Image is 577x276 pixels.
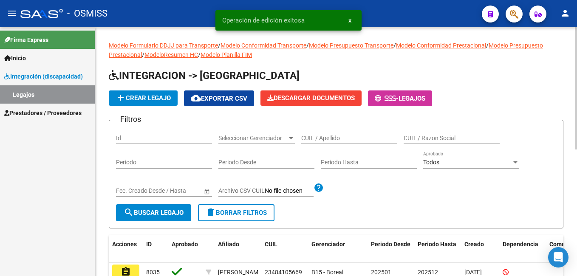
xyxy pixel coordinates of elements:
span: Crear Legajo [116,94,171,102]
button: Exportar CSV [184,90,254,106]
datatable-header-cell: Gerenciador [308,235,368,263]
span: Periodo Hasta [418,241,456,248]
span: Seleccionar Gerenciador [218,135,287,142]
mat-icon: delete [206,207,216,217]
span: Inicio [4,54,26,63]
a: Modelo Planilla FIM [201,51,252,58]
span: Exportar CSV [191,95,247,102]
datatable-header-cell: Creado [461,235,499,263]
button: Descargar Documentos [260,90,362,106]
span: CUIL [265,241,277,248]
h3: Filtros [116,113,145,125]
div: Open Intercom Messenger [548,247,569,268]
datatable-header-cell: ID [143,235,168,263]
mat-icon: add [116,93,126,103]
span: - OSMISS [67,4,107,23]
span: Creado [464,241,484,248]
button: Open calendar [202,187,211,196]
mat-icon: menu [7,8,17,18]
span: Prestadores / Proveedores [4,108,82,118]
span: INTEGRACION -> [GEOGRAPHIC_DATA] [109,70,300,82]
span: 202501 [371,269,391,276]
mat-icon: person [560,8,570,18]
a: ModeloResumen HC [144,51,198,58]
span: Firma Express [4,35,48,45]
span: 8035 [146,269,160,276]
span: 202512 [418,269,438,276]
span: Borrar Filtros [206,209,267,217]
a: Modelo Presupuesto Transporte [309,42,393,49]
mat-icon: cloud_download [191,93,201,103]
a: Modelo Formulario DDJJ para Transporte [109,42,218,49]
input: Archivo CSV CUIL [265,187,314,195]
span: Gerenciador [311,241,345,248]
span: 23484105669 [265,269,302,276]
span: Buscar Legajo [124,209,184,217]
datatable-header-cell: Afiliado [215,235,261,263]
a: Modelo Conformidad Prestacional [396,42,486,49]
datatable-header-cell: Aprobado [168,235,202,263]
span: Afiliado [218,241,239,248]
span: Dependencia [503,241,538,248]
button: Buscar Legajo [116,204,191,221]
span: - [375,95,399,102]
button: Borrar Filtros [198,204,274,221]
mat-icon: search [124,207,134,217]
span: Aprobado [172,241,198,248]
span: Legajos [399,95,425,102]
span: ID [146,241,152,248]
span: Periodo Desde [371,241,410,248]
span: Archivo CSV CUIL [218,187,265,194]
input: Fecha fin [154,187,196,194]
span: Operación de edición exitosa [222,16,305,25]
datatable-header-cell: Periodo Desde [368,235,414,263]
span: Todos [423,159,439,166]
mat-icon: help [314,183,324,193]
datatable-header-cell: CUIL [261,235,308,263]
button: -Legajos [368,90,432,106]
datatable-header-cell: Periodo Hasta [414,235,461,263]
a: Modelo Conformidad Transporte [221,42,306,49]
button: x [342,13,358,28]
span: B15 - Boreal [311,269,343,276]
span: x [348,17,351,24]
button: Crear Legajo [109,90,178,106]
span: [DATE] [464,269,482,276]
span: Integración (discapacidad) [4,72,83,81]
span: Acciones [112,241,137,248]
input: Fecha inicio [116,187,147,194]
span: Descargar Documentos [267,94,355,102]
datatable-header-cell: Dependencia [499,235,546,263]
datatable-header-cell: Acciones [109,235,143,263]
